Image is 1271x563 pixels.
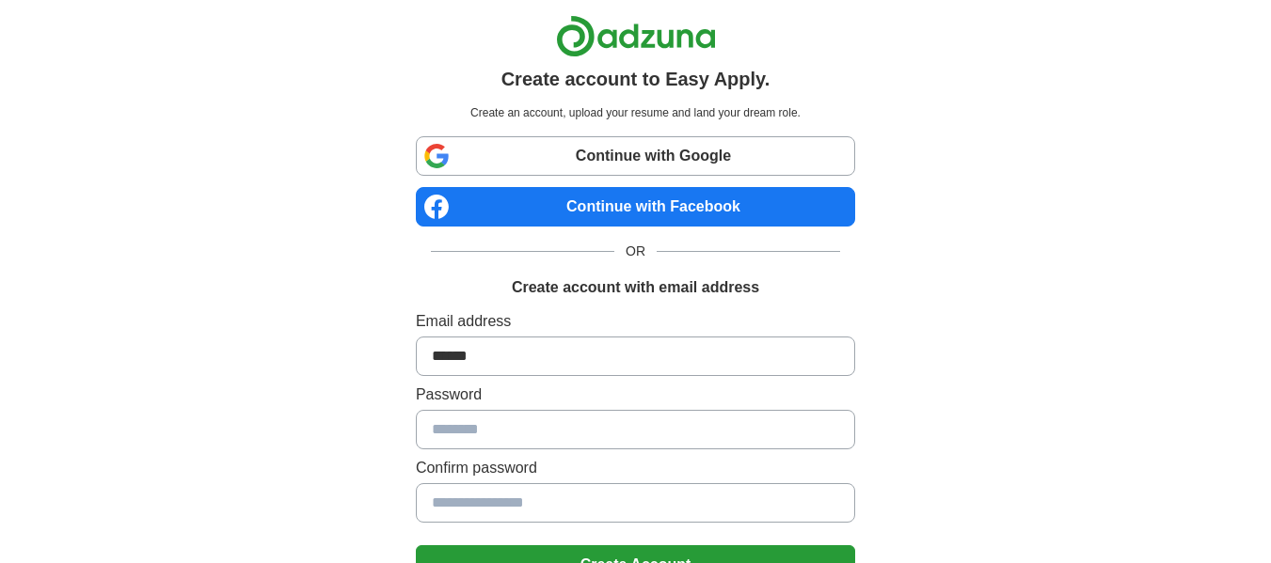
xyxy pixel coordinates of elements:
[416,136,855,176] a: Continue with Google
[420,104,851,121] p: Create an account, upload your resume and land your dream role.
[416,383,855,406] label: Password
[416,457,855,479] label: Confirm password
[614,242,657,261] span: OR
[416,310,855,333] label: Email address
[501,65,771,93] h1: Create account to Easy Apply.
[512,276,759,299] h1: Create account with email address
[416,187,855,227] a: Continue with Facebook
[556,15,716,57] img: Adzuna logo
